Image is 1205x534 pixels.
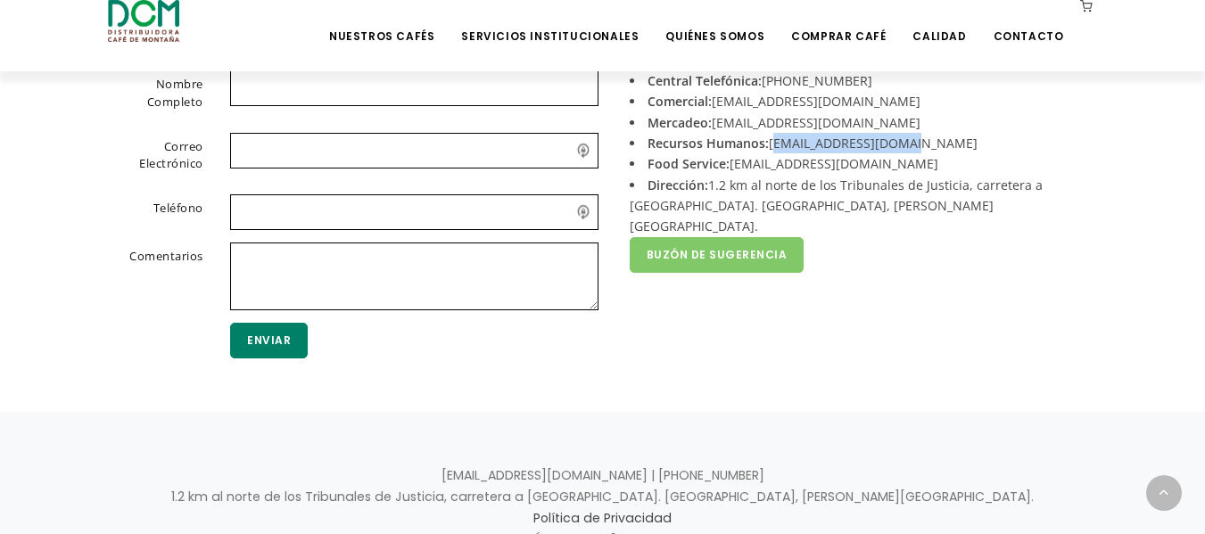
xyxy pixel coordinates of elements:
[86,133,218,179] label: Correo Electrónico
[630,175,1085,237] li: 1.2 km al norte de los Tribunales de Justicia, carretera a [GEOGRAPHIC_DATA]. [GEOGRAPHIC_DATA], ...
[86,70,218,117] label: Nombre Completo
[648,114,712,131] strong: Mercadeo:
[318,2,445,44] a: Nuestros Cafés
[630,153,1085,174] li: [EMAIL_ADDRESS][DOMAIN_NAME]
[630,91,1085,111] li: [EMAIL_ADDRESS][DOMAIN_NAME]
[648,93,712,110] strong: Comercial:
[648,177,708,193] strong: Dirección:
[902,2,977,44] a: Calidad
[648,72,762,89] strong: Central Telefónica:
[780,2,896,44] a: Comprar Café
[648,155,730,172] strong: Food Service:
[86,194,218,226] label: Teléfono
[230,323,308,358] button: Enviar
[86,242,218,307] label: Comentarios
[655,2,775,44] a: Quiénes Somos
[648,135,769,152] strong: Recursos Humanos:
[533,509,672,527] a: Política de Privacidad
[630,70,1085,91] li: [PHONE_NUMBER]
[630,133,1085,153] li: [EMAIL_ADDRESS][DOMAIN_NAME]
[630,237,805,273] a: Buzón de Sugerencia
[450,2,649,44] a: Servicios Institucionales
[983,2,1075,44] a: Contacto
[630,112,1085,133] li: [EMAIL_ADDRESS][DOMAIN_NAME]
